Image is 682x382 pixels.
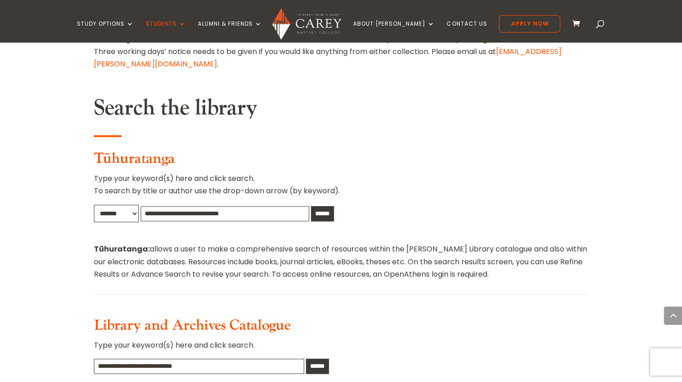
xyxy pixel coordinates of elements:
a: Alumni & Friends [198,21,262,42]
strong: Tūhuratanga: [94,244,150,254]
a: Study Options [77,21,134,42]
h3: Tūhuratanga [94,150,589,172]
img: Carey Baptist College [272,8,342,40]
p: allows a user to make a comprehensive search of resources within the [PERSON_NAME] Library catalo... [94,243,589,280]
a: Students [146,21,186,42]
h3: Library and Archives Catalogue [94,317,589,339]
a: Contact Us [447,21,487,42]
p: Accessing the archives collection or books that are in the stack collection will require some for... [94,33,589,71]
a: About [PERSON_NAME] [353,21,435,42]
a: Apply Now [499,15,560,33]
p: Type your keyword(s) here and click search. [94,339,589,359]
h2: Search the library [94,95,589,126]
p: Type your keyword(s) here and click search. To search by title or author use the drop-down arrow ... [94,172,589,204]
